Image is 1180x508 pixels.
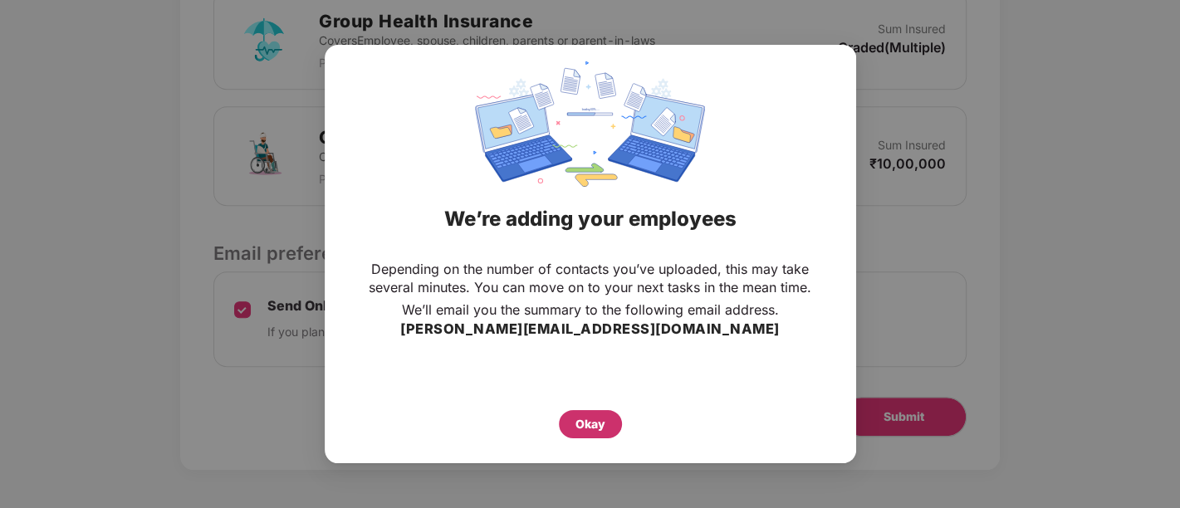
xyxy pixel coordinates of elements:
[358,260,823,296] p: Depending on the number of contacts you’ve uploaded, this may take several minutes. You can move ...
[575,415,605,433] div: Okay
[475,61,704,187] img: svg+xml;base64,PHN2ZyBpZD0iRGF0YV9zeW5jaW5nIiB4bWxucz0iaHR0cDovL3d3dy53My5vcmcvMjAwMC9zdmciIHdpZH...
[402,300,779,319] p: We’ll email you the summary to the following email address.
[345,187,835,252] div: We’re adding your employees
[400,319,780,340] h3: [PERSON_NAME][EMAIL_ADDRESS][DOMAIN_NAME]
